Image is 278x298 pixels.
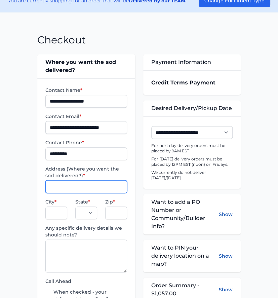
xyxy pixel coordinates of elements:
label: Call Ahead [45,278,127,285]
span: Want to add a PO Number or Community/Builder Info? [151,198,219,230]
div: Desired Delivery/Pickup Date [143,100,241,116]
label: Contact Phone [45,139,127,146]
span: Want to PIN your delivery location on a map? [151,244,219,268]
p: For next day delivery orders must be placed by 9AM EST [151,143,233,154]
strong: Credit Terms Payment [151,79,215,86]
p: We currently do not deliver [DATE]/[DATE] [151,170,233,181]
label: Zip [105,198,127,205]
button: Show [219,244,233,268]
h1: Checkout [37,34,86,46]
button: Show [219,198,233,230]
div: Where you want the sod delivered? [37,54,135,78]
label: Contact Email [45,113,127,120]
label: Address (Where you want the sod delivered?) [45,165,127,179]
div: Payment Information [143,54,241,70]
span: Order Summary - $1,057.00 [151,282,219,298]
label: City [45,198,67,205]
p: For [DATE] delivery orders must be placed by 12PM EST (noon) on Fridays. [151,156,233,167]
label: State [75,198,97,205]
button: Show [219,286,233,293]
label: Contact Name [45,87,127,94]
label: Any specific delivery details we should note? [45,225,127,238]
